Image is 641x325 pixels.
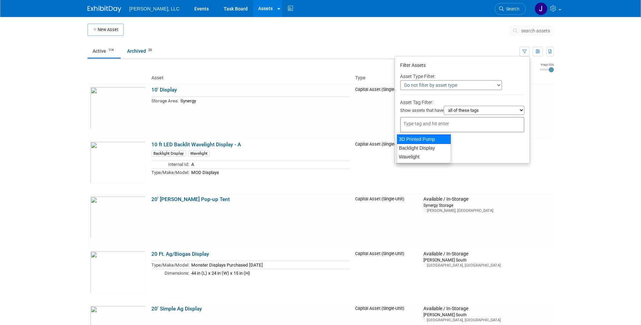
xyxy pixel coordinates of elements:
img: Josh Loso [535,2,547,15]
td: Type/Make/Model: [151,261,189,269]
div: Wavelight [188,150,209,157]
div: Available / In-Storage [423,251,551,257]
a: Active114 [88,45,121,57]
div: 3D Printed Pump [397,134,451,144]
th: Type [352,72,421,84]
td: Monster Displays Purchased [DATE] [189,261,350,269]
a: Archived23 [122,45,159,57]
div: [GEOGRAPHIC_DATA], [GEOGRAPHIC_DATA] [423,318,551,323]
div: Backlight Display [151,150,186,157]
button: search assets [509,25,554,36]
td: Type/Make/Model: [151,168,189,176]
a: 20 Ft. Ag/Biogas Display [151,251,209,257]
td: Capital Asset (Single-Unit) [352,248,421,303]
a: 10' Display [151,87,177,93]
div: Image Size [540,62,554,67]
td: Capital Asset (Single-Unit) [352,84,421,139]
td: A [189,160,350,169]
input: Type tag and hit enter [403,120,458,127]
div: Available / In-Storage [423,306,551,312]
div: Available / In-Storage [423,196,551,202]
button: New Asset [88,24,124,36]
div: [PERSON_NAME] South [423,312,551,318]
div: Wavelight [397,152,451,161]
div: Asset Type Filter: [400,72,524,80]
div: Asset Tag Filter: [400,99,524,117]
td: Internal Id: [151,160,189,169]
a: 20' Simple Ag Display [151,306,202,312]
td: Synergy [178,97,350,105]
a: 20' [PERSON_NAME] Pop-up Tent [151,196,230,202]
div: Show assets that have [400,106,524,117]
div: [PERSON_NAME], [GEOGRAPHIC_DATA] [423,208,551,213]
span: Storage Area: [151,98,178,103]
span: search assets [521,28,550,33]
a: Search [495,3,526,15]
span: 114 [106,48,116,53]
span: 23 [146,48,154,53]
span: 44 in (L) x 24 in (W) x 15 in (H) [191,271,250,276]
th: Asset [149,72,353,84]
div: Filter Assets [400,61,524,71]
img: ExhibitDay [88,6,121,12]
div: Backlight Display [397,144,451,152]
td: MOD Displays [189,168,350,176]
div: [PERSON_NAME] South [423,257,551,263]
span: [PERSON_NAME], LLC [129,6,180,11]
div: [GEOGRAPHIC_DATA], [GEOGRAPHIC_DATA] [423,263,551,268]
div: Synergy Storage [423,202,551,208]
td: Capital Asset (Single-Unit) [352,194,421,248]
a: 10 ft LED Backlit Wavelight Display - A [151,142,241,148]
span: Search [504,6,519,11]
td: Dimensions: [151,269,189,277]
td: Capital Asset (Single-Unit) [352,139,421,194]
